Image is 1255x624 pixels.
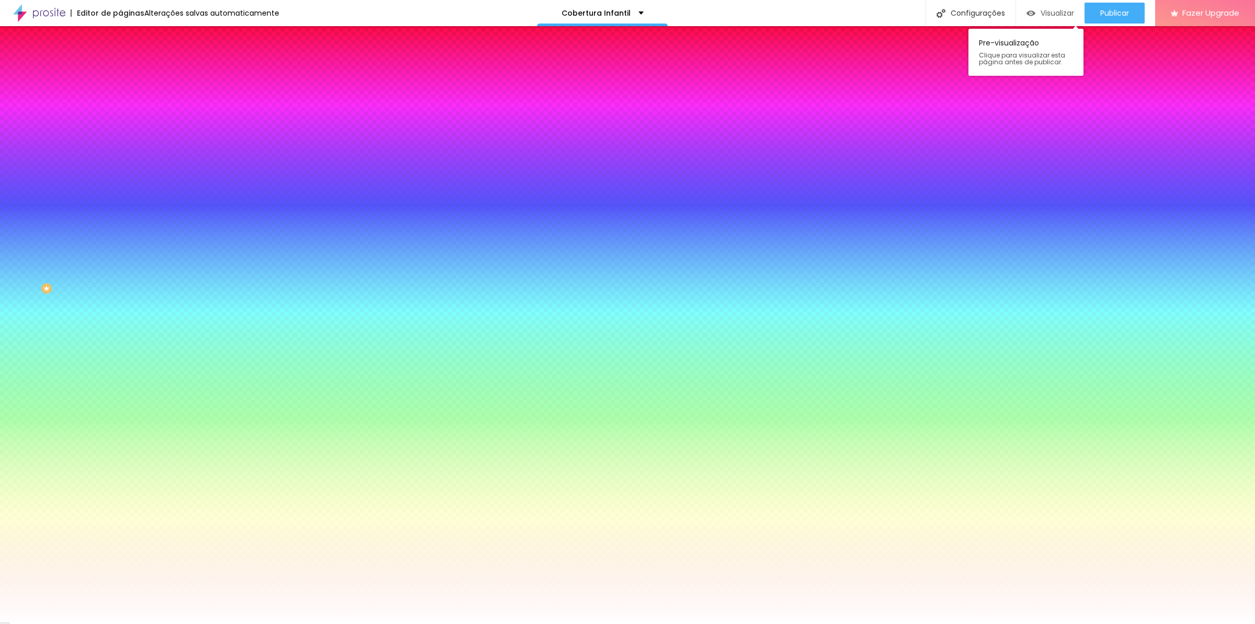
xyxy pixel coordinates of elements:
div: Pre-visualização [968,29,1083,76]
span: Clique para visualizar esta página antes de publicar. [979,52,1073,65]
span: Fazer Upgrade [1182,8,1239,17]
p: Cobertura Infantil [562,9,631,17]
span: Publicar [1100,9,1129,17]
span: Visualizar [1041,9,1074,17]
div: Editor de páginas [71,9,144,17]
div: Alterações salvas automaticamente [144,9,279,17]
button: Publicar [1085,3,1145,24]
img: Icone [937,9,945,18]
img: view-1.svg [1026,9,1035,18]
button: Visualizar [1016,3,1085,24]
